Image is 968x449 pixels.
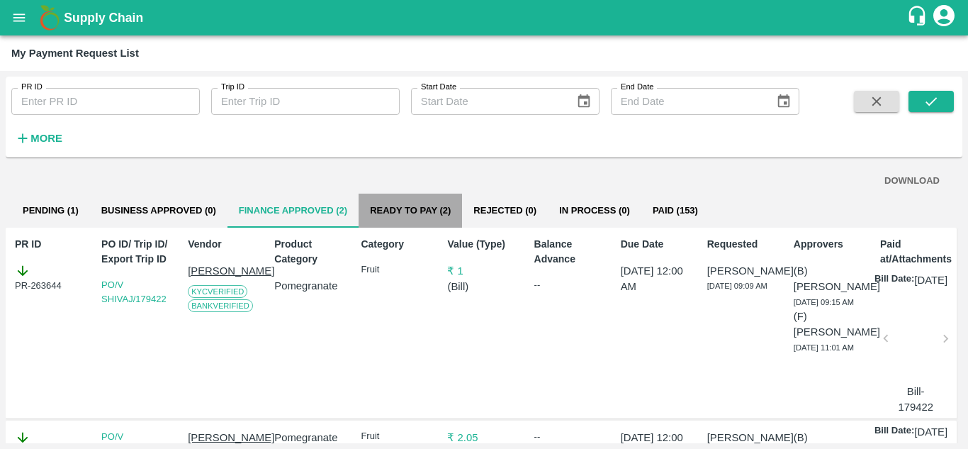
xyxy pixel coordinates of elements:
[11,126,66,150] button: More
[35,4,64,32] img: logo
[707,282,767,290] span: [DATE] 09:09 AM
[90,194,227,228] button: Business Approved (0)
[227,194,359,228] button: Finance Approved (2)
[707,263,780,279] p: [PERSON_NAME]
[906,5,931,31] div: customer-support
[707,237,780,252] p: Requested
[15,263,88,293] div: PR-263644
[879,169,945,194] button: DOWNLOAD
[188,285,247,298] span: KYC Verified
[621,82,653,93] label: End Date
[794,343,854,352] span: [DATE] 11:01 AM
[447,430,520,445] p: ₹ 2.05
[707,430,780,445] p: [PERSON_NAME]
[11,44,139,62] div: My Payment Request List
[221,82,244,93] label: Trip ID
[880,237,953,267] p: Paid at/Attachments
[188,263,261,279] p: [PERSON_NAME]
[3,1,35,34] button: open drawer
[534,278,607,292] div: --
[361,263,434,277] p: Fruit
[421,82,456,93] label: Start Date
[914,272,947,288] p: [DATE]
[874,272,914,288] p: Bill Date:
[770,88,797,115] button: Choose date
[621,237,694,252] p: Due Date
[914,424,947,440] p: [DATE]
[447,237,520,252] p: Value (Type)
[274,237,347,267] p: Product Category
[411,88,565,115] input: Start Date
[64,8,906,28] a: Supply Chain
[931,3,957,33] div: account of current user
[274,430,347,445] p: Pomegranate
[101,279,167,304] a: PO/V SHIVAJ/179422
[188,299,253,312] span: Bank Verified
[361,430,434,443] p: Fruit
[462,194,548,228] button: Rejected (0)
[794,309,867,340] p: (F) [PERSON_NAME]
[641,194,709,228] button: Paid (153)
[447,279,520,294] p: ( Bill )
[621,263,694,295] p: [DATE] 12:00 AM
[11,194,90,228] button: Pending (1)
[361,237,434,252] p: Category
[534,430,607,444] div: --
[30,133,62,144] strong: More
[794,298,854,306] span: [DATE] 09:15 AM
[447,263,520,279] p: ₹ 1
[794,263,867,295] p: (B) [PERSON_NAME]
[11,88,200,115] input: Enter PR ID
[891,384,940,416] p: Bill-179422
[359,194,462,228] button: Ready To Pay (2)
[548,194,641,228] button: In Process (0)
[274,278,347,294] p: Pomegranate
[570,88,597,115] button: Choose date
[874,424,914,440] p: Bill Date:
[794,237,867,252] p: Approvers
[64,11,143,25] b: Supply Chain
[611,88,765,115] input: End Date
[21,82,43,93] label: PR ID
[101,237,174,267] p: PO ID/ Trip ID/ Export Trip ID
[534,237,607,267] p: Balance Advance
[188,237,261,252] p: Vendor
[15,237,88,252] p: PR ID
[211,88,400,115] input: Enter Trip ID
